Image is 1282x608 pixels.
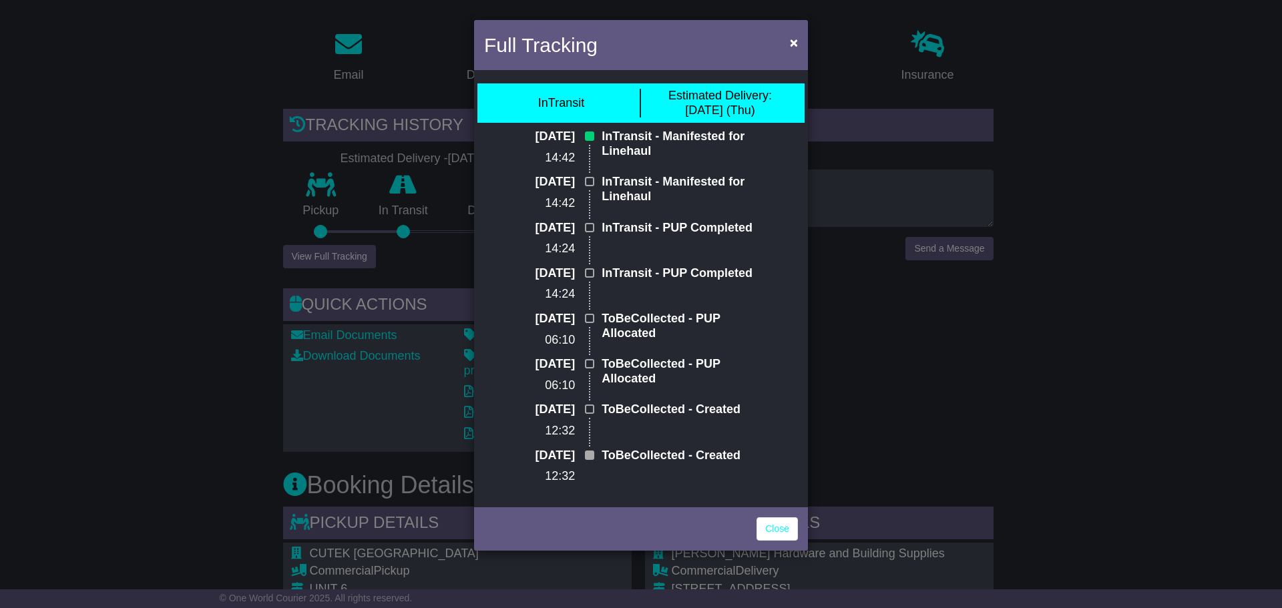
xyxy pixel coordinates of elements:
p: 14:24 [510,242,576,256]
p: InTransit - Manifested for Linehaul [602,175,772,204]
button: Close [783,29,805,56]
p: [DATE] [510,357,576,372]
div: [DATE] (Thu) [668,89,772,117]
div: InTransit [538,96,584,111]
p: 06:10 [510,378,576,393]
h4: Full Tracking [484,30,598,60]
p: ToBeCollected - PUP Allocated [602,357,772,386]
p: 14:24 [510,287,576,302]
p: ToBeCollected - Created [602,448,772,463]
p: 12:32 [510,469,576,484]
p: 14:42 [510,196,576,211]
p: [DATE] [510,402,576,417]
p: [DATE] [510,312,576,326]
span: × [790,35,798,50]
p: [DATE] [510,129,576,144]
p: 14:42 [510,151,576,166]
p: [DATE] [510,266,576,281]
p: [DATE] [510,221,576,236]
p: ToBeCollected - PUP Allocated [602,312,772,340]
p: InTransit - PUP Completed [602,221,772,236]
p: InTransit - PUP Completed [602,266,772,281]
p: InTransit - Manifested for Linehaul [602,129,772,158]
p: 06:10 [510,333,576,348]
p: 12:32 [510,424,576,438]
a: Close [757,517,798,541]
p: [DATE] [510,175,576,190]
p: ToBeCollected - Created [602,402,772,417]
span: Estimated Delivery: [668,89,772,102]
p: [DATE] [510,448,576,463]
